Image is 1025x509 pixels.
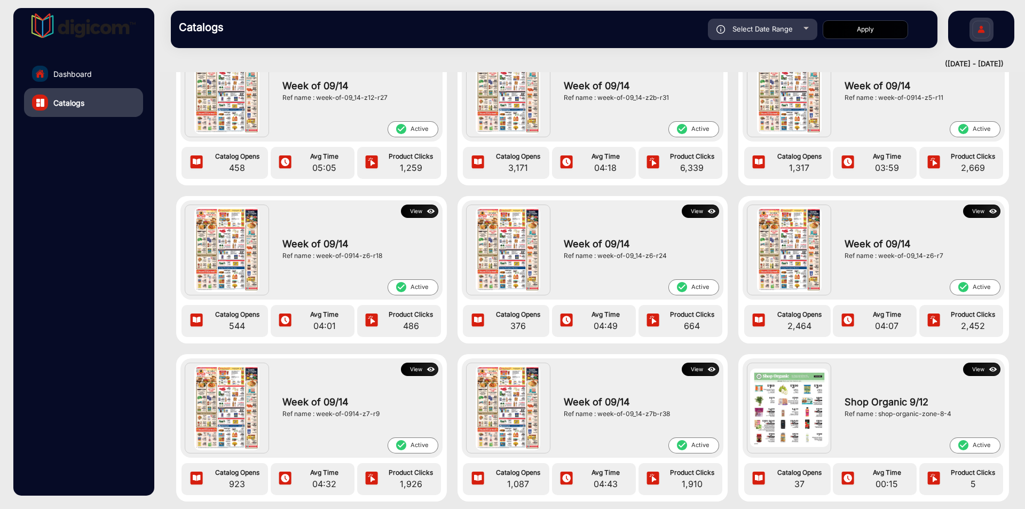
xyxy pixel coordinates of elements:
span: Avg Time [860,152,914,161]
span: Product Clicks [383,152,438,161]
img: Week of 09/14 [476,49,540,134]
img: icon [558,155,574,171]
span: Dashboard [53,68,92,80]
img: icon [840,313,856,329]
img: icon [558,313,574,329]
span: 04:32 [297,477,352,490]
span: 2,669 [945,161,1000,174]
mat-icon: check_circle [676,439,688,451]
span: Product Clicks [383,310,438,319]
mat-icon: check_circle [957,123,969,135]
mat-icon: check_circle [957,281,969,293]
span: Active [950,121,1000,137]
span: Catalog Opens [209,310,265,319]
span: Avg Time [297,310,352,319]
span: 05:05 [297,161,352,174]
span: Product Clicks [945,152,1000,161]
img: icon [277,471,293,487]
span: Week of 09/14 [845,237,995,251]
span: Week of 09/14 [282,237,432,251]
mat-icon: check_circle [395,123,407,135]
span: 03:59 [860,161,914,174]
img: home [35,69,45,79]
span: 486 [383,319,438,332]
img: icon [751,313,767,329]
span: 544 [209,319,265,332]
span: Week of 09/14 [564,79,714,93]
h3: Catalogs [179,21,328,34]
img: icon [987,364,999,375]
img: icon [425,206,437,217]
span: Product Clicks [383,468,438,477]
img: Week of 09/14 [194,49,259,134]
span: 00:15 [860,477,914,490]
span: Active [388,279,438,295]
button: Viewicon [401,205,438,218]
img: icon [188,471,204,487]
span: Active [668,279,719,295]
mat-icon: check_circle [395,439,407,451]
img: Week of 09/14 [757,49,822,134]
button: Viewicon [963,363,1000,376]
span: Week of 09/14 [282,395,432,409]
button: Viewicon [401,363,438,376]
span: Catalog Opens [490,152,547,161]
span: Select Date Range [732,25,793,33]
div: Ref name : week-of-0914-z5-r11 [845,93,995,103]
div: ([DATE] - [DATE]) [160,59,1004,69]
span: Shop Organic 9/12 [845,395,995,409]
span: Catalog Opens [771,468,827,477]
img: icon [645,155,661,171]
span: Catalog Opens [771,152,827,161]
span: Catalog Opens [490,468,547,477]
span: Catalogs [53,97,84,108]
div: Ref name : week-of-09_14-z12-r27 [282,93,432,103]
img: icon [645,313,661,329]
mat-icon: check_circle [395,281,407,293]
img: Shop Organic 9/12 [750,369,829,447]
img: icon [470,471,486,487]
button: Viewicon [682,363,719,376]
img: vmg-logo [31,13,136,38]
mat-icon: check_circle [676,281,688,293]
span: Product Clicks [665,468,720,477]
img: icon [716,25,726,34]
span: Active [950,279,1000,295]
span: 376 [490,319,547,332]
span: Product Clicks [945,310,1000,319]
div: Ref name : week-of-09_14-z2b-r31 [564,93,714,103]
span: 04:18 [578,161,633,174]
img: icon [840,471,856,487]
span: 1,926 [383,477,438,490]
img: icon [277,313,293,329]
span: 37 [771,477,827,490]
span: Active [668,437,719,453]
div: Ref name : week-of-09_14-z6-r7 [845,251,995,261]
img: Week of 09/14 [476,207,540,292]
img: icon [470,155,486,171]
img: icon [188,313,204,329]
span: 2,464 [771,319,827,332]
span: 04:07 [860,319,914,332]
span: Avg Time [578,468,633,477]
button: Viewicon [963,205,1000,218]
span: 04:49 [578,319,633,332]
span: Product Clicks [665,152,720,161]
span: 1,317 [771,161,827,174]
img: icon [645,471,661,487]
span: 1,087 [490,477,547,490]
img: icon [840,155,856,171]
span: Product Clicks [665,310,720,319]
img: icon [470,313,486,329]
img: icon [706,364,718,375]
span: Product Clicks [945,468,1000,477]
span: 458 [209,161,265,174]
span: 04:43 [578,477,633,490]
img: icon [926,313,942,329]
span: Avg Time [578,152,633,161]
span: 6,339 [665,161,720,174]
span: Catalog Opens [771,310,827,319]
span: Catalog Opens [209,468,265,477]
div: Ref name : week-of-09_14-z6-r24 [564,251,714,261]
span: Avg Time [860,468,914,477]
